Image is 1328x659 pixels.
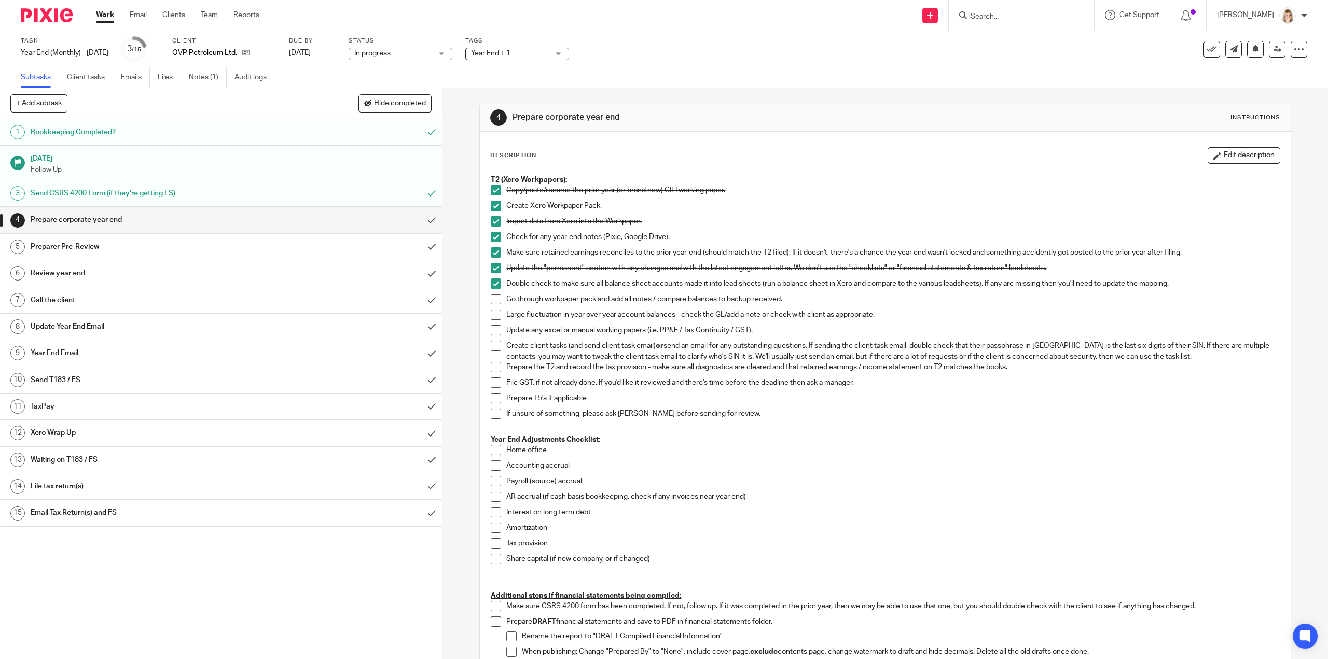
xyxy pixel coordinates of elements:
[506,362,1279,372] p: Prepare the T2 and record the tax provision - make sure all diagnostics are cleared and that reta...
[31,479,284,494] h1: File tax return(s)
[506,325,1279,335] p: Update any excel or manual working papers (i.e. PP&E / Tax Continuity / GST).
[67,67,113,88] a: Client tasks
[21,37,108,45] label: Task
[506,232,1279,242] p: Check for any year-end notes (Pixie, Google Drive).
[31,292,284,308] h1: Call the client
[132,47,141,52] small: /15
[31,505,284,521] h1: Email Tax Return(s) and FS
[96,10,114,20] a: Work
[506,185,1279,195] p: Copy/paste/rename the prior year (or brand new) GIFI working paper.
[349,37,452,45] label: Status
[354,50,391,57] span: In progress
[31,345,284,361] h1: Year End Email
[506,393,1279,403] p: Prepare T5's if applicable
[172,48,237,58] p: OVP Petroleum Ltd.
[130,10,147,20] a: Email
[127,43,141,55] div: 3
[750,648,778,655] strong: exclude
[234,67,274,88] a: Audit logs
[1230,114,1280,122] div: Instructions
[31,124,284,140] h1: Bookkeeping Completed?
[506,554,1279,564] p: Share capital (if new company, or if changed)
[374,100,426,108] span: Hide completed
[506,538,1279,549] p: Tax provision
[10,399,25,414] div: 11
[10,266,25,281] div: 6
[189,67,227,88] a: Notes (1)
[506,445,1279,455] p: Home office
[31,372,284,388] h1: Send T183 / FS
[31,164,432,175] p: Follow Up
[506,460,1279,471] p: Accounting accrual
[21,67,59,88] a: Subtasks
[656,342,663,349] strong: or
[1217,10,1274,20] p: [PERSON_NAME]
[490,151,536,160] p: Description
[31,186,284,201] h1: Send CSRS 4200 Form (if they're getting FS)
[31,399,284,414] h1: TaxPay
[1208,147,1280,164] button: Edit description
[1279,7,1296,24] img: Tayler%20Headshot%20Compressed%20Resized%202.jpg
[532,618,556,625] strong: DRAFT
[10,240,25,254] div: 5
[10,453,25,467] div: 13
[10,426,25,440] div: 12
[10,479,25,494] div: 14
[506,247,1279,258] p: Make sure retained earnings reconciles to the prior year-end (should match the T2 filed). If it d...
[506,310,1279,320] p: Large fluctuation in year over year account balances - check the GL/add a note or check with clie...
[31,212,284,228] h1: Prepare corporate year end
[513,112,907,123] h1: Prepare corporate year end
[1119,11,1159,19] span: Get Support
[490,109,507,126] div: 4
[10,373,25,387] div: 10
[506,523,1279,533] p: Amortization
[506,616,1279,627] p: Prepare financial statements and save to PDF in financial statements folder.
[10,506,25,521] div: 15
[10,346,25,360] div: 9
[31,151,432,164] h1: [DATE]
[31,452,284,468] h1: Waiting on T183 / FS
[10,94,67,112] button: + Add subtask
[10,125,25,139] div: 1
[21,8,73,22] img: Pixie
[162,10,185,20] a: Clients
[506,201,1279,211] p: Create Xero Workpaper Pack.
[491,592,681,599] u: Additional steps if financial statements being compiled:
[471,50,510,57] span: Year End + 1
[506,278,1279,289] p: Double check to make sure all balance sheet accounts made it into lead sheets (run a balance shee...
[491,436,600,443] strong: Year End Adjustments Checklist:
[522,647,1279,657] p: When publishing: Change "Prepared By" to "None", include cover page, contents page, change waterm...
[506,263,1279,273] p: Update the "permanent" section with any changes and with the latest engagement letter. We don't u...
[506,341,1279,362] p: Create client tasks (and send client task email) send an email for any outstanding questions. If ...
[233,10,259,20] a: Reports
[31,239,284,255] h1: Preparer Pre-Review
[506,377,1279,388] p: File GST, if not already done. If you'd like it reviewed and there's time before the deadline the...
[31,319,284,334] h1: Update Year End Email
[172,37,276,45] label: Client
[465,37,569,45] label: Tags
[31,265,284,281] h1: Review year end
[289,49,311,57] span: [DATE]
[358,94,432,112] button: Hide completed
[158,67,181,88] a: Files
[506,216,1279,227] p: Import data from Xero into the Workpaper.
[506,601,1279,611] p: Make sure CSRS 4200 form has been completed. If not, follow up. If it was completed in the prior ...
[506,409,1279,419] p: If unsure of something, please ask [PERSON_NAME] before sending for review.
[506,294,1279,304] p: Go through workpaper pack and add all notes / compare balances to backup received.
[201,10,218,20] a: Team
[121,67,150,88] a: Emails
[31,425,284,441] h1: Xero Wrap Up
[10,213,25,228] div: 4
[21,48,108,58] div: Year End (Monthly) - [DATE]
[522,631,1279,641] p: Rename the report to "DRAFT Compiled Financial Information"
[21,48,108,58] div: Year End (Monthly) - July 2025
[289,37,336,45] label: Due by
[10,186,25,201] div: 3
[506,476,1279,486] p: Payroll (source) accrual
[970,12,1063,22] input: Search
[10,293,25,307] div: 7
[506,492,1279,502] p: AR accrual (if cash basis bookkeeping, check if any invoices near year end)
[10,319,25,334] div: 8
[506,507,1279,517] p: Interest on long term debt
[491,176,567,184] strong: T2 (Xero Workpapers):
